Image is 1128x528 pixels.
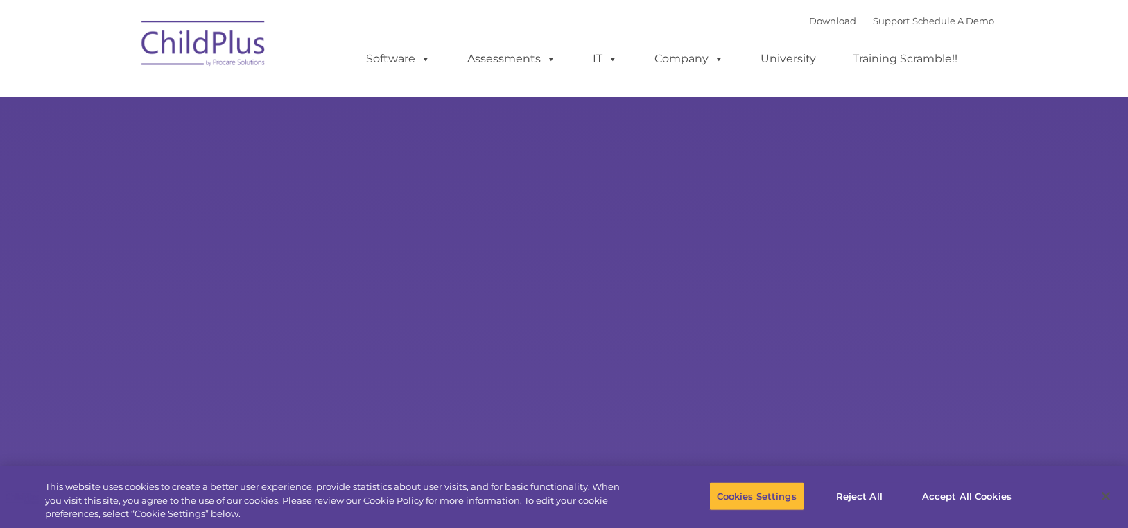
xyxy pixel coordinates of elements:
[1091,481,1121,511] button: Close
[912,15,994,26] a: Schedule A Demo
[641,45,738,73] a: Company
[709,482,804,511] button: Cookies Settings
[747,45,830,73] a: University
[809,15,994,26] font: |
[352,45,444,73] a: Software
[453,45,570,73] a: Assessments
[809,15,856,26] a: Download
[135,11,273,80] img: ChildPlus by Procare Solutions
[839,45,971,73] a: Training Scramble!!
[873,15,910,26] a: Support
[45,480,621,521] div: This website uses cookies to create a better user experience, provide statistics about user visit...
[816,482,903,511] button: Reject All
[914,482,1019,511] button: Accept All Cookies
[579,45,632,73] a: IT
